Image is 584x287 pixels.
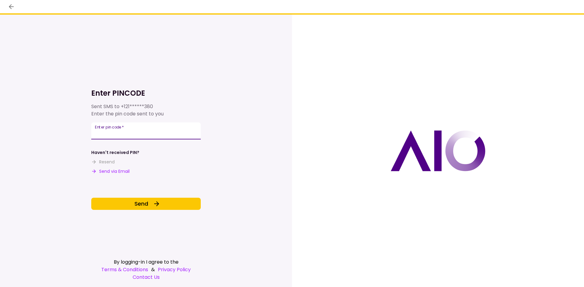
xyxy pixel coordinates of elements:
a: Contact Us [91,273,201,281]
div: Haven't received PIN? [91,149,139,156]
button: back [6,2,16,12]
button: Send via Email [91,168,130,175]
img: AIO logo [391,130,485,171]
span: Send [134,200,148,208]
a: Terms & Conditions [101,266,148,273]
h1: Enter PINCODE [91,88,201,98]
div: Sent SMS to Enter the pin code sent to you [91,103,201,118]
button: Send [91,198,201,210]
div: & [91,266,201,273]
a: Privacy Policy [158,266,191,273]
button: Resend [91,159,115,165]
div: By logging-in I agree to the [91,258,201,266]
label: Enter pin code [95,125,124,130]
